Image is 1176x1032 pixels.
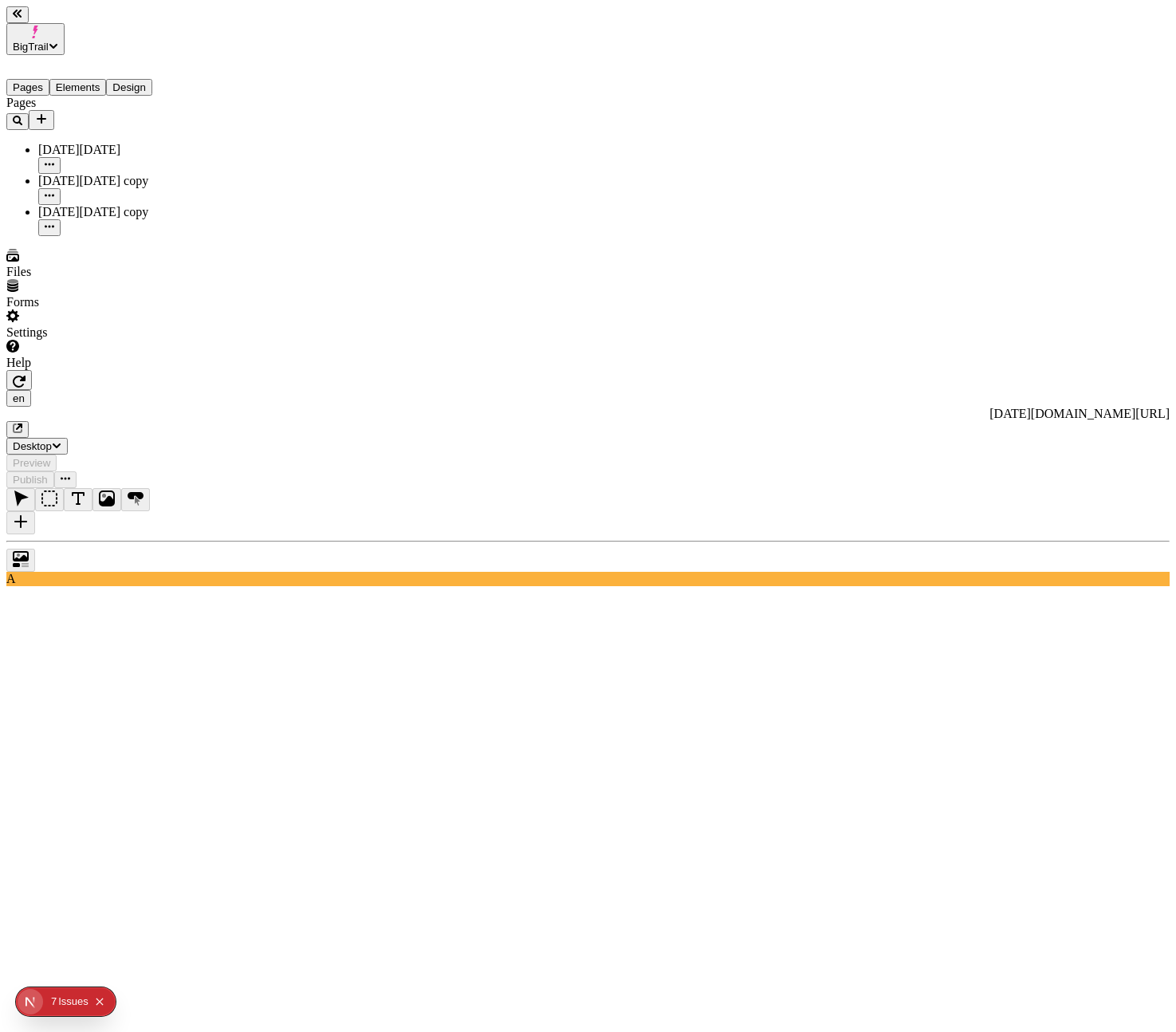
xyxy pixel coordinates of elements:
[13,392,25,404] span: en
[6,356,198,370] div: Help
[29,110,54,130] button: Add new
[106,79,152,96] button: Design
[38,205,198,219] div: [DATE][DATE] copy
[35,488,64,511] button: Box
[6,455,57,471] button: Preview
[6,13,233,27] p: Cookie Test Route
[6,471,54,488] button: Publish
[92,488,121,511] button: Image
[6,438,68,455] button: Desktop
[13,457,50,469] span: Preview
[121,488,150,511] button: Button
[64,488,92,511] button: Text
[38,174,198,188] div: [DATE][DATE] copy
[13,440,52,452] span: Desktop
[6,325,198,340] div: Settings
[6,295,198,309] div: Forms
[6,265,198,279] div: Files
[6,572,1170,586] div: A
[6,79,49,96] button: Pages
[13,41,49,53] span: BigTrail
[38,143,198,157] div: [DATE][DATE]
[6,407,1170,421] div: [URL][DOMAIN_NAME][DATE]
[6,390,31,407] button: Open locale picker
[6,23,65,55] button: BigTrail
[13,474,48,486] span: Publish
[6,96,198,110] div: Pages
[49,79,107,96] button: Elements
